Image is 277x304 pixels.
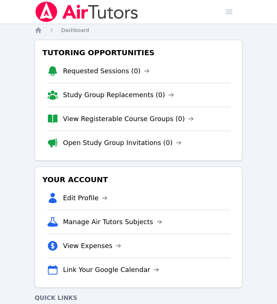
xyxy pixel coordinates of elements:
h4: Quick Links [35,294,242,303]
a: Requested Sessions (0) [63,66,150,76]
a: Dashboard [61,26,89,34]
a: Study Group Replacements (0) [63,90,174,100]
span: Dashboard [61,27,89,33]
h3: Your Account [41,173,236,186]
a: View Expenses [63,241,121,251]
nav: Breadcrumb [35,26,242,34]
a: Link Your Google Calendar [63,265,159,275]
a: View Registerable Course Groups (0) [63,114,194,124]
img: Air Tutors [35,1,139,22]
a: Open Study Group Invitations (0) [63,138,182,148]
h3: Tutoring Opportunities [41,46,236,59]
a: Manage Air Tutors Subjects [63,217,162,227]
a: Edit Profile [63,193,108,203]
